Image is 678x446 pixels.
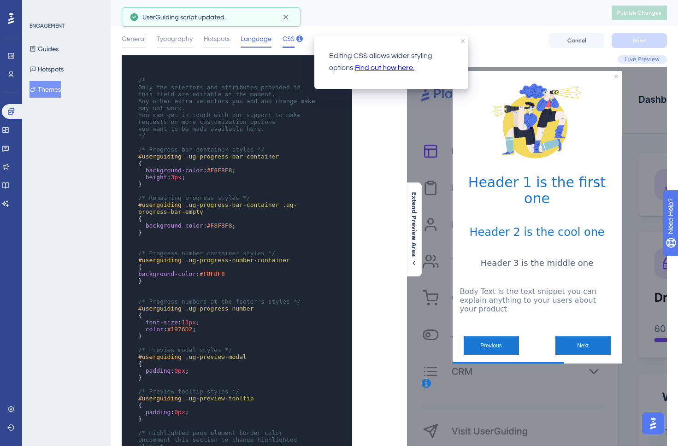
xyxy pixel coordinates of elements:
[138,429,283,436] span: /* Highlighted page element border color
[138,416,142,423] span: }
[461,39,465,43] div: close tooltip
[138,402,142,409] span: {
[171,174,181,181] span: 3px
[410,192,418,257] span: Extend Preview Area
[148,269,204,288] button: Next
[138,395,182,402] span: #userguiding
[138,326,196,333] span: : ;
[84,7,176,100] img: Modal Media
[146,167,203,174] span: background-color
[138,305,182,312] span: #userguiding
[329,50,454,74] p: Editing CSS allows wider styling options.
[29,22,65,29] div: ENGAGEMENT
[138,250,275,257] span: /* Progress number container styles */
[138,201,182,208] span: #userguiding
[138,374,142,381] span: }
[53,191,207,200] h3: Header 3 is the middle one
[138,430,169,439] b: Tooltip.
[138,409,189,416] span: : ;
[612,33,667,48] button: Save
[625,56,660,63] span: Live Preview
[174,367,185,374] span: 0px
[138,346,232,353] span: /* Preview modal styles */
[53,220,207,246] p: Body Text is the text snippet you can explain anything to your users about your product
[138,298,301,305] span: /* Progress numbers at the footer's styles */
[146,367,171,374] span: padding
[185,257,290,264] span: .ug-progress-number-container
[57,269,112,288] button: Previous
[355,62,414,74] a: Find out how here.
[138,222,236,229] span: : ;
[138,264,142,270] span: {
[182,319,196,326] span: 11px
[53,107,207,139] h1: Header 1 is the first one
[138,167,236,174] span: : ;
[138,277,142,284] span: }
[146,174,167,181] span: height
[138,146,265,153] span: /* Progress bar container styles */
[138,201,297,215] span: .ug-progress-bar-empty
[62,428,217,440] p: This is a
[407,192,421,267] button: Extend Preview Area
[639,410,667,437] iframe: UserGuiding AI Assistant Launcher
[138,229,142,236] span: }
[146,319,178,326] span: font-size
[138,270,196,277] span: background-color
[138,153,182,160] span: #userguiding
[138,84,304,98] span: Only the selectors and attributes provided in this field are editable at the moment.
[207,7,211,11] div: Close Preview
[185,353,247,360] span: .ug-preview-modal
[138,257,182,264] span: #userguiding
[185,305,254,312] span: .ug-progress-number
[122,33,146,44] span: General
[174,409,185,416] span: 0px
[138,125,265,132] span: you want to be made available here.
[138,174,185,181] span: : ;
[29,61,64,77] button: Hotspots
[138,111,304,125] span: You can get in touch with our support to make requests on more customization options
[122,6,589,19] div: Mobile - AiroCollect
[138,98,318,111] span: Any other extra selectors you add and change make may not work.
[283,33,295,44] span: CSS
[146,222,203,229] span: background-color
[138,181,142,188] span: }
[138,160,142,167] span: {
[207,222,232,229] span: #F8F8F8
[138,367,189,374] span: : ;
[138,319,200,326] span: : ;
[567,37,586,44] span: Cancel
[138,388,239,395] span: /* Preview tooltip styles */
[217,425,220,428] div: Close Preview
[146,326,164,333] span: color
[138,270,225,277] span: :
[207,167,232,174] span: #F8F8F8
[29,81,61,98] button: Themes
[549,33,604,48] button: Cancel
[633,37,646,44] span: Save
[22,2,58,13] span: Need Help?
[157,33,193,44] span: Typography
[138,353,182,360] span: #userguiding
[53,158,207,171] h2: Header 2 is the cool one
[138,215,142,222] span: {
[241,33,271,44] span: Language
[138,312,142,319] span: {
[612,6,667,20] button: Publish Changes
[138,194,250,201] span: /* Remaining progress styles */
[142,12,226,23] span: UserGuiding script updated.
[185,201,279,208] span: .ug-progress-bar-container
[185,395,254,402] span: .ug-preview-tooltip
[167,326,193,333] span: #1976D2
[204,33,230,44] span: Hotspots
[185,153,279,160] span: .ug-progress-bar-container
[200,270,225,277] span: #F8F8F8
[29,41,59,57] button: Guides
[146,409,171,416] span: padding
[617,9,661,17] span: Publish Changes
[138,333,142,340] span: }
[138,360,142,367] span: {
